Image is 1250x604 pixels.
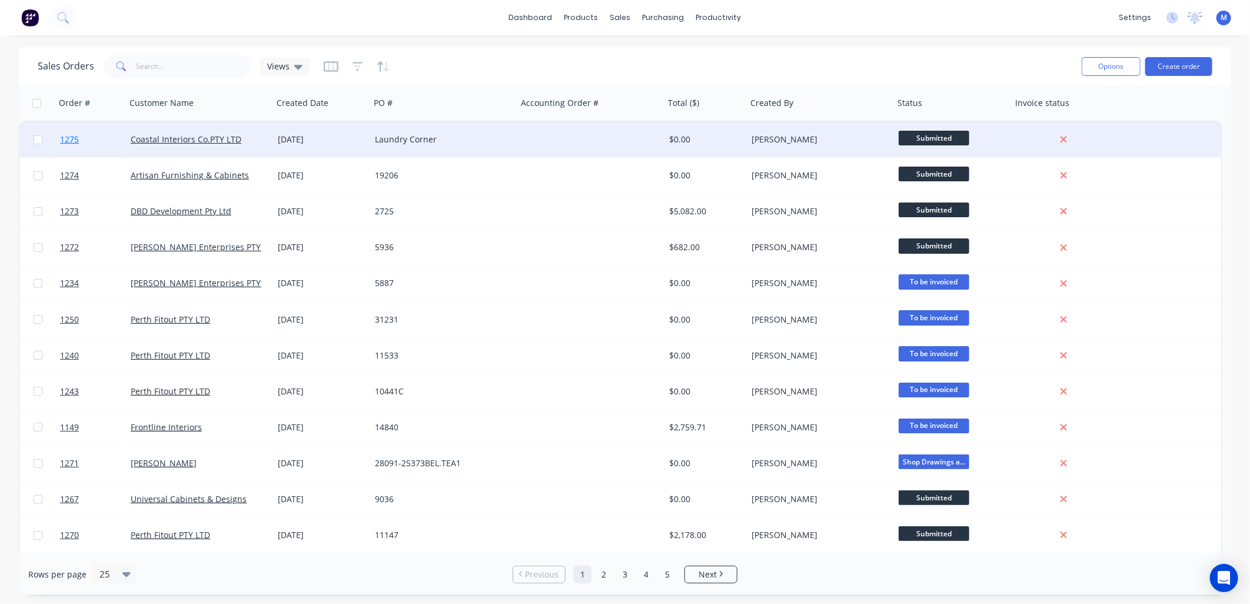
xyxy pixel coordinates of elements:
[669,205,739,217] div: $5,082.00
[131,529,210,540] a: Perth Fitout PTY LTD
[60,302,131,337] a: 1250
[897,97,922,109] div: Status
[752,241,882,253] div: [PERSON_NAME]
[131,134,241,145] a: Coastal Interiors Co.PTY LTD
[60,446,131,481] a: 1271
[131,277,278,288] a: [PERSON_NAME] Enterprises PTY LTD
[60,158,131,193] a: 1274
[750,97,793,109] div: Created By
[375,457,506,469] div: 28091-25373BEL.TEA1
[375,422,506,433] div: 14840
[521,97,599,109] div: Accounting Order #
[375,170,506,181] div: 19206
[131,386,210,397] a: Perth Fitout PTY LTD
[375,277,506,289] div: 5887
[1113,9,1157,26] div: settings
[669,350,739,361] div: $0.00
[60,529,79,541] span: 1270
[375,134,506,145] div: Laundry Corner
[278,170,365,181] div: [DATE]
[669,422,739,433] div: $2,759.71
[131,314,210,325] a: Perth Fitout PTY LTD
[278,134,365,145] div: [DATE]
[375,205,506,217] div: 2725
[752,134,882,145] div: [PERSON_NAME]
[513,569,565,580] a: Previous page
[131,422,202,433] a: Frontline Interiors
[375,314,506,326] div: 31231
[899,383,969,397] span: To be invoiced
[375,386,506,397] div: 10441C
[659,566,676,583] a: Page 5
[375,493,506,505] div: 9036
[60,386,79,397] span: 1243
[60,194,131,229] a: 1273
[38,61,94,72] h1: Sales Orders
[1221,12,1227,23] span: M
[1145,57,1212,76] button: Create order
[558,9,604,26] div: products
[669,386,739,397] div: $0.00
[752,277,882,289] div: [PERSON_NAME]
[669,457,739,469] div: $0.00
[669,170,739,181] div: $0.00
[752,314,882,326] div: [PERSON_NAME]
[60,170,79,181] span: 1274
[685,569,737,580] a: Next page
[131,241,278,253] a: [PERSON_NAME] Enterprises PTY LTD
[899,454,969,469] span: Shop Drawings a...
[574,566,591,583] a: Page 1 is your current page
[60,482,131,517] a: 1267
[899,346,969,361] span: To be invoiced
[899,167,969,181] span: Submitted
[752,422,882,433] div: [PERSON_NAME]
[60,338,131,373] a: 1240
[899,526,969,541] span: Submitted
[752,493,882,505] div: [PERSON_NAME]
[60,493,79,505] span: 1267
[278,205,365,217] div: [DATE]
[752,350,882,361] div: [PERSON_NAME]
[278,457,365,469] div: [DATE]
[899,419,969,433] span: To be invoiced
[604,9,637,26] div: sales
[137,55,251,78] input: Search...
[60,517,131,553] a: 1270
[60,277,79,289] span: 1234
[131,493,247,505] a: Universal Cabinets & Designs
[899,238,969,253] span: Submitted
[278,314,365,326] div: [DATE]
[616,566,634,583] a: Page 3
[60,205,79,217] span: 1273
[60,457,79,469] span: 1271
[278,493,365,505] div: [DATE]
[129,97,194,109] div: Customer Name
[60,410,131,445] a: 1149
[669,529,739,541] div: $2,178.00
[131,170,249,181] a: Artisan Furnishing & Cabinets
[60,314,79,326] span: 1250
[374,97,393,109] div: PO #
[60,422,79,433] span: 1149
[28,569,87,580] span: Rows per page
[899,310,969,325] span: To be invoiced
[278,277,365,289] div: [DATE]
[669,134,739,145] div: $0.00
[637,9,690,26] div: purchasing
[503,9,558,26] a: dashboard
[752,170,882,181] div: [PERSON_NAME]
[278,422,365,433] div: [DATE]
[59,97,90,109] div: Order #
[60,374,131,409] a: 1243
[752,457,882,469] div: [PERSON_NAME]
[508,566,742,583] ul: Pagination
[375,529,506,541] div: 11147
[60,122,131,157] a: 1275
[21,9,39,26] img: Factory
[752,529,882,541] div: [PERSON_NAME]
[278,386,365,397] div: [DATE]
[1082,57,1141,76] button: Options
[637,566,655,583] a: Page 4
[669,277,739,289] div: $0.00
[669,314,739,326] div: $0.00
